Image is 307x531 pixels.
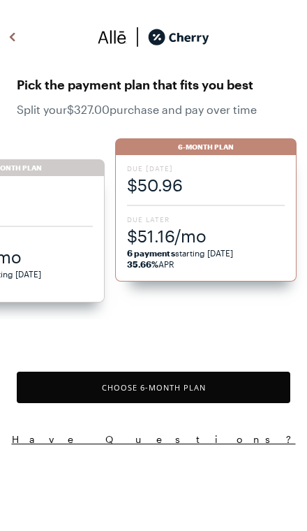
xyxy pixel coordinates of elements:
span: $50.96 [127,173,285,196]
img: svg%3e [127,27,148,48]
div: 6-Month Plan [115,138,297,155]
span: Due Later [127,214,285,224]
img: svg%3e [98,27,127,48]
strong: 6 payments [127,248,175,258]
button: Choose 6-Month Plan [17,372,290,403]
img: svg%3e [4,27,21,48]
span: Split your $327.00 purchase and pay over time [17,103,290,116]
span: Due [DATE] [127,163,285,173]
img: cherry_black_logo-DrOE_MJI.svg [148,27,209,48]
span: starting [DATE] APR [127,247,285,270]
strong: 35.66% [127,259,158,269]
span: Pick the payment plan that fits you best [17,73,290,96]
span: $51.16/mo [127,224,285,247]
